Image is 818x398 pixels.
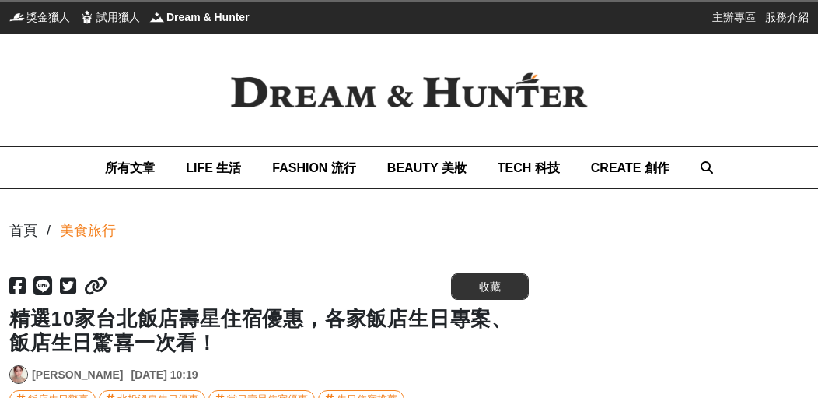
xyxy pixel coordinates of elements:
button: 收藏 [451,273,529,300]
a: LIFE 生活 [186,147,241,188]
h1: 精選10家台北飯店壽星住宿優惠，各家飯店生日專案、飯店生日驚喜一次看！ [9,307,529,355]
a: CREATE 創作 [591,147,669,188]
a: 所有文章 [105,147,155,188]
img: Dream & Hunter [209,51,609,130]
a: 美食旅行 [60,220,116,241]
img: 獎金獵人 [9,9,25,25]
a: Avatar [9,365,28,384]
img: Dream & Hunter [149,9,165,25]
img: Avatar [10,366,27,383]
a: BEAUTY 美妝 [387,147,467,188]
a: 服務介紹 [765,9,809,25]
img: 試用獵人 [79,9,95,25]
span: 獎金獵人 [26,9,70,25]
span: LIFE 生活 [186,161,241,174]
a: TECH 科技 [498,147,560,188]
span: Dream & Hunter [166,9,250,25]
span: 試用獵人 [96,9,140,25]
span: BEAUTY 美妝 [387,161,467,174]
a: FASHION 流行 [272,147,356,188]
div: [DATE] 10:19 [131,367,198,383]
div: / [47,220,51,241]
span: FASHION 流行 [272,161,356,174]
a: Dream & HunterDream & Hunter [149,9,250,25]
span: 所有文章 [105,161,155,174]
a: [PERSON_NAME] [32,367,123,383]
span: TECH 科技 [498,161,560,174]
span: CREATE 創作 [591,161,669,174]
a: 獎金獵人獎金獵人 [9,9,70,25]
a: 主辦專區 [712,9,756,25]
div: 首頁 [9,220,37,241]
a: 試用獵人試用獵人 [79,9,140,25]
